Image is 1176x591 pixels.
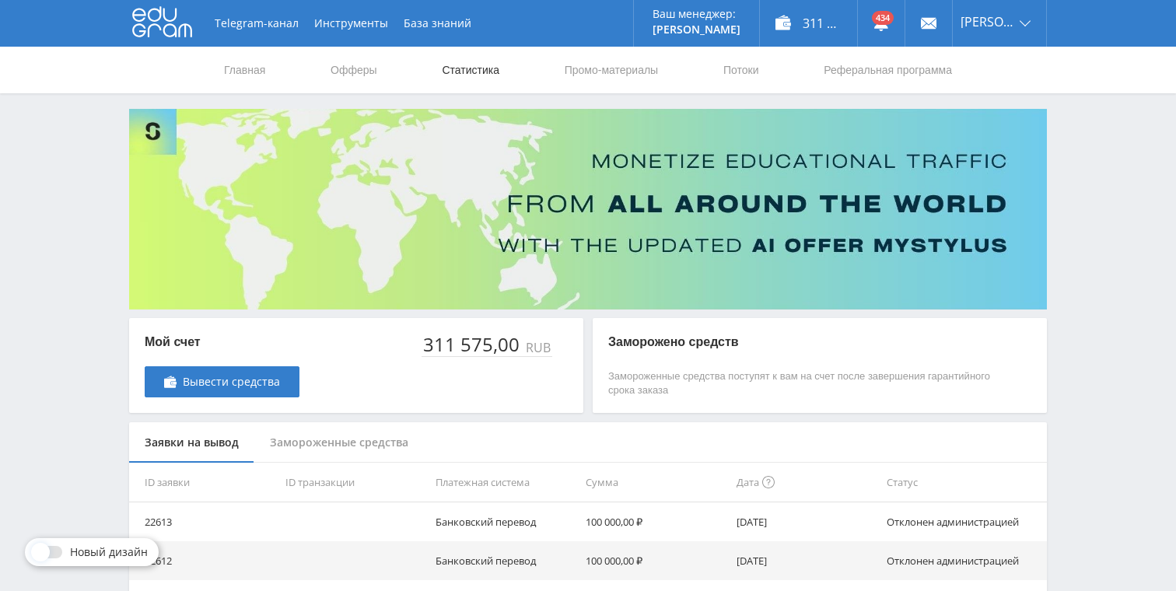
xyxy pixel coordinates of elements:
td: [DATE] [730,541,880,580]
a: Статистика [440,47,501,93]
td: [DATE] [730,502,880,541]
span: Новый дизайн [70,546,148,558]
th: ID транзакции [279,463,429,502]
td: 100 000,00 ₽ [579,541,730,580]
div: Заявки на вывод [129,422,254,463]
p: Мой счет [145,334,299,351]
p: Ваш менеджер: [653,8,740,20]
p: Замороженные средства поступят к вам на счет после завершения гарантийного срока заказа [608,369,1000,397]
th: Платежная система [429,463,579,502]
a: Промо-материалы [563,47,660,93]
span: [PERSON_NAME] [961,16,1015,28]
th: Статус [880,463,1047,502]
a: Офферы [329,47,379,93]
p: [PERSON_NAME] [653,23,740,36]
td: 22612 [129,541,279,580]
td: Банковский перевод [429,502,579,541]
td: 22613 [129,502,279,541]
p: Заморожено средств [608,334,1000,351]
div: Замороженные средства [254,422,424,463]
td: Банковский перевод [429,541,579,580]
div: RUB [523,341,552,355]
td: Отклонен администрацией [880,502,1047,541]
td: Отклонен администрацией [880,541,1047,580]
img: Banner [129,109,1047,309]
a: Главная [222,47,267,93]
div: 311 575,00 [422,334,523,355]
a: Вывести средства [145,366,299,397]
a: Потоки [722,47,761,93]
span: Вывести средства [183,376,280,388]
th: ID заявки [129,463,279,502]
td: 100 000,00 ₽ [579,502,730,541]
th: Дата [730,463,880,502]
th: Сумма [579,463,730,502]
a: Реферальная программа [822,47,954,93]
